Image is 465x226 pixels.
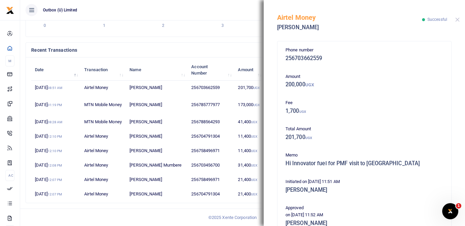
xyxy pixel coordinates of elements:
[5,55,14,66] li: M
[31,81,81,95] td: [DATE]
[126,172,188,187] td: [PERSON_NAME]
[456,203,461,209] span: 1
[286,99,443,106] p: Fee
[126,129,188,144] td: [PERSON_NAME]
[48,120,63,124] small: 08:28 AM
[234,172,264,187] td: 21,400
[48,149,62,153] small: 12:10 PM
[188,187,234,201] td: 256704791304
[286,108,443,115] h5: 1,700
[286,55,443,62] h5: 256703662559
[305,82,314,87] small: UGX
[251,120,257,124] small: UGX
[188,81,234,95] td: 256703662559
[5,170,14,181] li: Ac
[31,144,81,158] td: [DATE]
[234,144,264,158] td: 11,400
[81,158,126,173] td: Airtel Money
[31,95,81,115] td: [DATE]
[286,126,443,133] p: Total Amount
[188,172,234,187] td: 256758496971
[31,172,81,187] td: [DATE]
[31,158,81,173] td: [DATE]
[286,47,443,54] p: Phone number
[251,178,257,182] small: UGX
[455,17,460,22] button: Close
[234,158,264,173] td: 31,400
[126,144,188,158] td: [PERSON_NAME]
[188,158,234,173] td: 256703456700
[48,86,63,90] small: 08:51 AM
[305,136,312,140] small: UGX
[48,103,62,107] small: 01:19 PM
[234,95,264,115] td: 173,000
[81,172,126,187] td: Airtel Money
[81,129,126,144] td: Airtel Money
[31,59,81,80] th: Date: activate to sort column descending
[48,178,62,182] small: 12:07 PM
[286,160,443,167] h5: Hi Innovator fuel for PMF visit to [GEOGRAPHIC_DATA]
[126,59,188,80] th: Name: activate to sort column ascending
[126,115,188,129] td: [PERSON_NAME]
[188,144,234,158] td: 256758496971
[234,129,264,144] td: 11,400
[48,192,62,196] small: 12:07 PM
[286,152,443,159] p: Memo
[31,129,81,144] td: [DATE]
[188,129,234,144] td: 256704791304
[427,17,447,22] span: Successful
[188,115,234,129] td: 256788564293
[48,135,62,138] small: 12:10 PM
[221,24,224,28] tspan: 3
[31,46,281,54] h4: Recent Transactions
[442,203,458,219] iframe: Intercom live chat
[253,86,260,90] small: UGX
[6,7,14,12] a: logo-small logo-large logo-large
[103,24,105,28] tspan: 1
[286,178,443,185] p: Initiated on [DATE] 11:51 AM
[251,164,257,167] small: UGX
[234,81,264,95] td: 201,700
[286,81,443,88] h5: 200,000
[277,24,422,31] h5: [PERSON_NAME]
[126,81,188,95] td: [PERSON_NAME]
[286,73,443,80] p: Amount
[126,187,188,201] td: [PERSON_NAME]
[286,134,443,141] h5: 201,700
[286,212,443,219] p: on [DATE] 11:52 AM
[31,187,81,201] td: [DATE]
[234,187,264,201] td: 21,400
[299,110,306,114] small: UGX
[234,59,264,80] th: Amount: activate to sort column ascending
[81,95,126,115] td: MTN Mobile Money
[188,59,234,80] th: Account Number: activate to sort column ascending
[234,115,264,129] td: 41,400
[286,187,443,193] h5: [PERSON_NAME]
[81,115,126,129] td: MTN Mobile Money
[277,13,422,21] h5: Airtel Money
[188,95,234,115] td: 256785777977
[162,24,164,28] tspan: 2
[81,59,126,80] th: Transaction: activate to sort column ascending
[126,95,188,115] td: [PERSON_NAME]
[81,187,126,201] td: Airtel Money
[253,103,260,107] small: UGX
[251,192,257,196] small: UGX
[286,205,443,212] p: Approved
[251,149,257,153] small: UGX
[40,7,80,13] span: Outbox (U) Limited
[48,164,62,167] small: 12:08 PM
[31,115,81,129] td: [DATE]
[81,81,126,95] td: Airtel Money
[126,158,188,173] td: [PERSON_NAME] Mumbere
[6,6,14,14] img: logo-small
[81,144,126,158] td: Airtel Money
[251,135,257,138] small: UGX
[44,24,46,28] tspan: 0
